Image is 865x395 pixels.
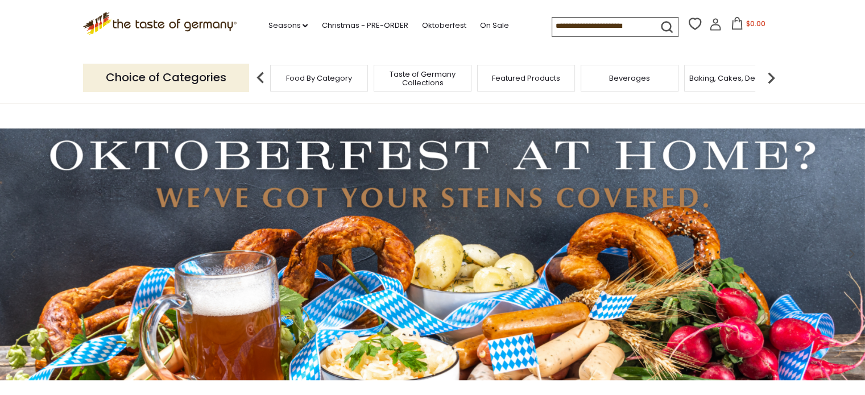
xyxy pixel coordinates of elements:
a: Beverages [609,74,650,82]
span: $0.00 [746,19,765,28]
a: Oktoberfest [421,19,466,32]
a: Seasons [268,19,308,32]
a: Christmas - PRE-ORDER [321,19,408,32]
img: previous arrow [249,66,272,89]
button: $0.00 [724,17,772,34]
a: Food By Category [286,74,352,82]
a: Featured Products [492,74,560,82]
a: On Sale [479,19,508,32]
a: Baking, Cakes, Desserts [689,74,777,82]
img: next arrow [760,66,783,89]
p: Choice of Categories [83,64,249,92]
a: Taste of Germany Collections [377,70,468,87]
